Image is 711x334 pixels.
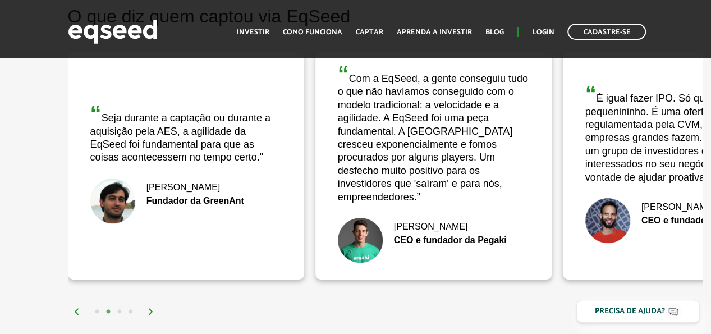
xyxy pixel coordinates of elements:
[74,308,80,315] img: arrow%20left.svg
[68,17,158,47] img: EqSeed
[338,222,529,231] div: [PERSON_NAME]
[567,24,646,40] a: Cadastre-se
[338,63,529,204] div: Com a EqSeed, a gente conseguiu tudo o que não havíamos conseguido com o modelo tradicional: a ve...
[90,196,282,205] div: Fundador da GreenAnt
[532,29,554,36] a: Login
[355,29,383,36] a: Captar
[585,198,630,243] img: Rafael Taube
[485,29,503,36] a: Blog
[103,306,114,318] button: 2 of 2
[91,306,103,318] button: 1 of 2
[338,218,383,263] img: João Cristofolini
[338,236,529,245] div: CEO e fundador da Pegaki
[282,29,342,36] a: Como funciona
[90,102,282,164] div: Seja durante a captação ou durante a aquisição pela AES, a agilidade da EqSeed foi fundamental pa...
[125,306,136,318] button: 4 of 2
[90,179,135,223] img: Pedro Bittencourt
[236,29,269,36] a: Investir
[148,308,154,315] img: arrow%20right.svg
[585,81,597,106] span: “
[90,183,282,192] div: [PERSON_NAME]
[114,306,125,318] button: 3 of 2
[338,62,349,86] span: “
[396,29,471,36] a: Aprenda a investir
[90,101,102,126] span: “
